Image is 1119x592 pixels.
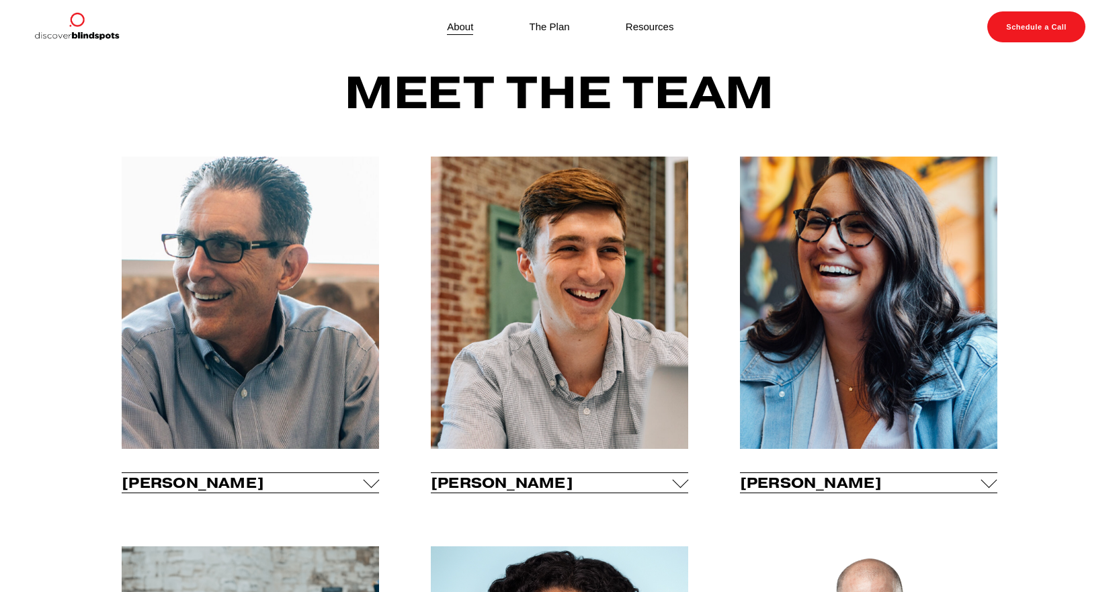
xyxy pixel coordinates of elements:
[122,473,379,493] button: [PERSON_NAME]
[626,17,674,36] a: Resources
[431,473,688,493] button: [PERSON_NAME]
[740,473,997,493] button: [PERSON_NAME]
[254,69,864,117] h1: Meet the Team
[34,11,120,42] img: Discover Blind Spots
[987,11,1085,42] a: Schedule a Call
[122,474,363,492] span: [PERSON_NAME]
[431,474,672,492] span: [PERSON_NAME]
[740,474,981,492] span: [PERSON_NAME]
[447,17,473,36] a: About
[530,17,570,36] a: The Plan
